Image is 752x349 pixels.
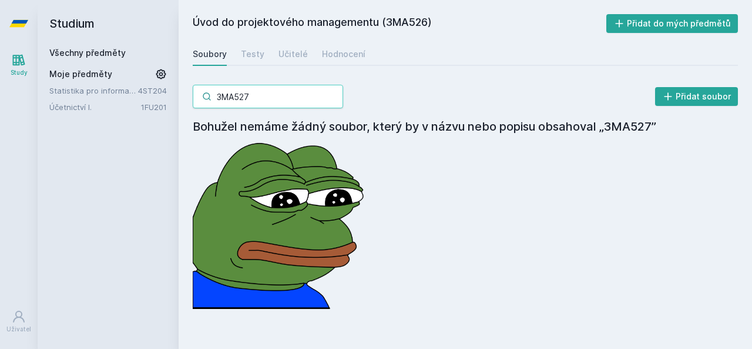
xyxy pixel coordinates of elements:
div: Testy [241,48,264,60]
div: Učitelé [278,48,308,60]
button: Přidat soubor [655,87,738,106]
div: Soubory [193,48,227,60]
div: Uživatel [6,325,31,334]
a: Učitelé [278,42,308,66]
a: Soubory [193,42,227,66]
a: 4ST204 [138,86,167,95]
h2: Úvod do projektového managementu (3MA526) [193,14,606,33]
a: 1FU201 [141,102,167,112]
img: error_picture.png [193,135,369,309]
div: Study [11,68,28,77]
a: Všechny předměty [49,48,126,58]
a: Statistika pro informatiky [49,85,138,97]
a: Účetnictví I. [49,101,141,113]
h4: Bohužel nemáme žádný soubor, který by v názvu nebo popisu obsahoval „3MA527” [193,118,738,135]
div: Hodnocení [322,48,365,60]
a: Uživatel [2,304,35,340]
a: Testy [241,42,264,66]
a: Study [2,47,35,83]
span: Moje předměty [49,68,112,80]
button: Přidat do mých předmětů [606,14,738,33]
a: Hodnocení [322,42,365,66]
input: Hledej soubor [193,85,343,108]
